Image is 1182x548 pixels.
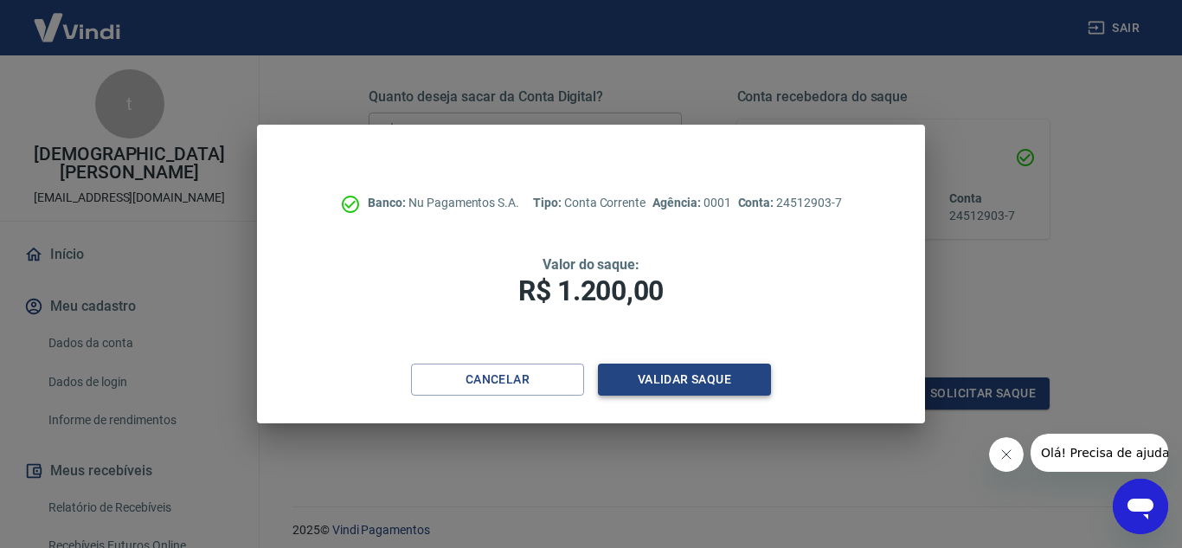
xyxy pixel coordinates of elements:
button: Validar saque [598,364,771,396]
button: Cancelar [411,364,584,396]
iframe: Fechar mensagem [989,437,1024,472]
p: Nu Pagamentos S.A. [368,194,519,212]
span: Olá! Precisa de ajuda? [10,12,145,26]
span: Agência: [652,196,703,210]
p: 24512903-7 [738,194,842,212]
p: 0001 [652,194,730,212]
p: Conta Corrente [533,194,646,212]
iframe: Botão para abrir a janela de mensagens [1113,479,1168,534]
span: R$ 1.200,00 [518,274,664,307]
span: Valor do saque: [543,256,639,273]
span: Banco: [368,196,408,210]
iframe: Mensagem da empresa [1031,434,1168,472]
span: Tipo: [533,196,564,210]
span: Conta: [738,196,777,210]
